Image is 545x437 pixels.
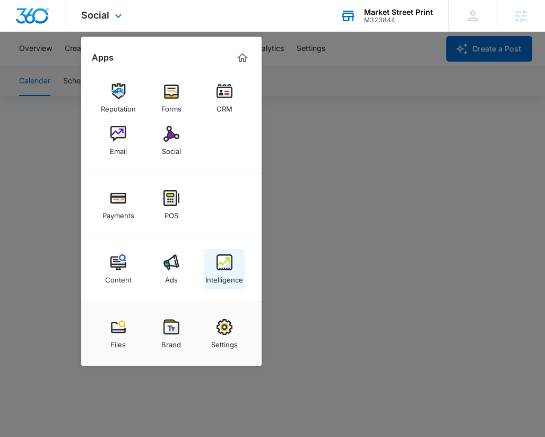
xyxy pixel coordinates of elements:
[165,206,178,220] div: POS
[40,63,95,70] div: Domain Overview
[151,185,192,225] a: POS
[28,28,117,36] div: Domain: [DOMAIN_NAME]
[161,99,181,113] div: Forms
[117,63,179,70] div: Keywords by Traffic
[106,62,114,70] img: tab_keywords_by_traffic_grey.svg
[98,121,139,161] a: Email
[98,314,139,354] a: Files
[165,270,178,284] div: Ads
[204,249,245,289] a: Intelligence
[205,270,243,284] div: Intelligence
[151,78,192,118] a: Forms
[105,270,132,284] div: Content
[101,99,136,113] div: Reputation
[29,62,37,70] img: tab_domain_overview_orange.svg
[204,78,245,118] a: CRM
[204,314,245,354] a: Settings
[98,185,139,225] a: Payments
[162,142,181,156] div: Social
[151,121,192,161] a: Social
[234,49,251,66] a: Marketing 360® Dashboard
[98,249,139,289] a: Content
[110,335,126,349] div: Files
[364,16,433,24] div: account id
[217,99,232,113] div: CRM
[161,335,181,349] div: Brand
[211,335,238,349] div: Settings
[17,28,25,36] img: website_grey.svg
[98,78,139,118] a: Reputation
[364,8,433,16] div: account name
[30,17,52,25] div: v 4.0.25
[92,53,114,63] h2: Apps
[151,314,192,354] a: Brand
[151,249,192,289] a: Ads
[17,17,25,25] img: logo_orange.svg
[81,10,109,21] span: Social
[102,206,134,220] div: Payments
[110,142,127,156] div: Email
